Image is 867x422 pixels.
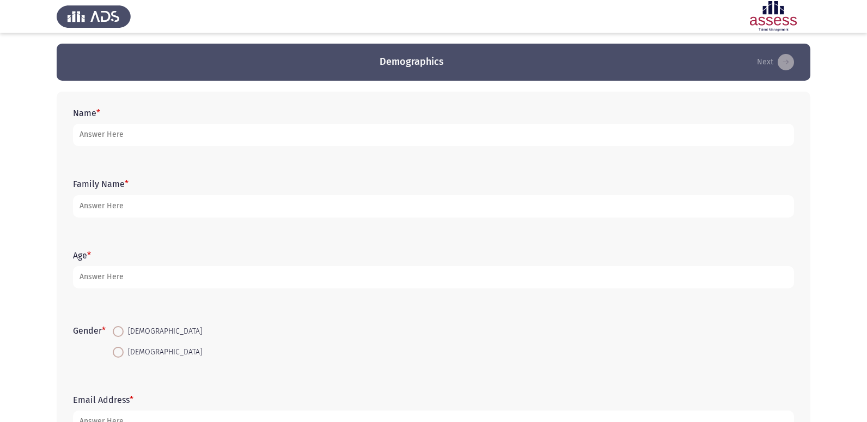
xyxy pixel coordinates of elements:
[73,195,794,218] input: add answer text
[124,325,202,338] span: [DEMOGRAPHIC_DATA]
[754,53,797,71] button: load next page
[380,55,444,69] h3: Demographics
[57,1,131,32] img: Assess Talent Management logo
[73,124,794,146] input: add answer text
[73,108,100,118] label: Name
[73,325,106,336] label: Gender
[736,1,810,32] img: Assessment logo of Assessment En (Focus & 16PD)
[124,346,202,359] span: [DEMOGRAPHIC_DATA]
[73,179,129,189] label: Family Name
[73,395,133,405] label: Email Address
[73,250,91,261] label: Age
[73,266,794,288] input: add answer text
